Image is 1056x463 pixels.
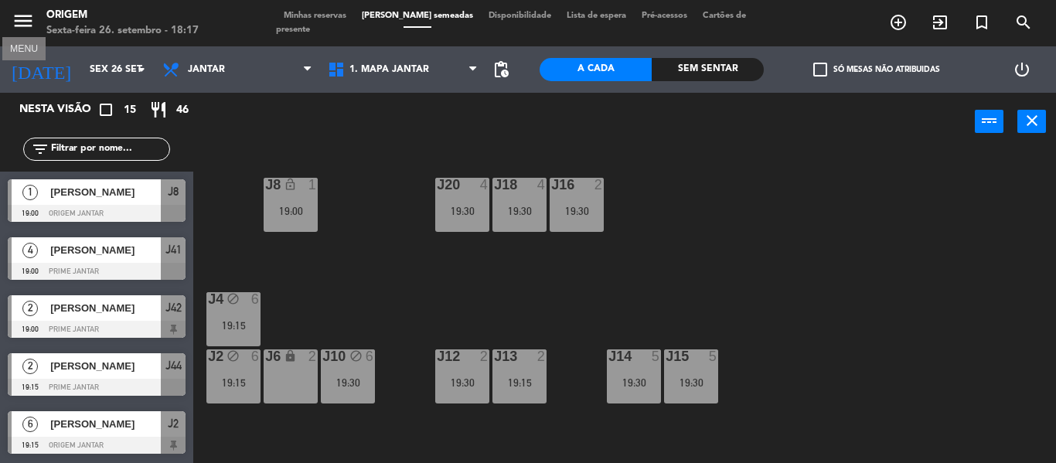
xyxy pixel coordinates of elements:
[480,178,489,192] div: 4
[494,178,495,192] div: J18
[165,298,182,317] span: J42
[50,416,161,432] span: [PERSON_NAME]
[494,349,495,363] div: J13
[813,63,827,77] span: check_box_outline_blank
[889,13,908,32] i: add_circle_outline
[980,111,999,130] i: power_input
[22,359,38,374] span: 2
[46,8,199,23] div: Origem
[1013,60,1031,79] i: power_settings_new
[652,349,661,363] div: 5
[652,58,764,81] div: Sem sentar
[227,292,240,305] i: block
[492,206,547,216] div: 19:30
[975,110,1003,133] button: power_input
[537,178,547,192] div: 4
[594,178,604,192] div: 2
[124,101,136,119] span: 15
[206,320,261,331] div: 19:15
[165,240,182,259] span: J41
[165,356,182,375] span: J44
[1017,110,1046,133] button: close
[227,349,240,363] i: block
[284,178,297,191] i: lock_open
[537,349,547,363] div: 2
[973,13,991,32] i: turned_in_not
[349,349,363,363] i: block
[437,349,438,363] div: J12
[437,178,438,192] div: J20
[481,12,559,20] span: Disponibilidade
[46,23,199,39] div: Sexta-feira 26. setembro - 18:17
[176,101,189,119] span: 46
[264,206,318,216] div: 19:00
[709,349,718,363] div: 5
[492,377,547,388] div: 19:15
[2,41,46,55] div: MENU
[188,64,225,75] span: Jantar
[435,206,489,216] div: 19:30
[12,9,35,32] i: menu
[149,100,168,119] i: restaurant
[931,13,949,32] i: exit_to_app
[168,182,179,201] span: J8
[664,377,718,388] div: 19:30
[551,178,552,192] div: J16
[12,9,35,38] button: menu
[50,184,161,200] span: [PERSON_NAME]
[22,417,38,432] span: 6
[251,292,261,306] div: 6
[276,12,746,34] span: Cartões de presente
[492,60,510,79] span: pending_actions
[22,301,38,316] span: 2
[366,349,375,363] div: 6
[251,349,261,363] div: 6
[168,414,179,433] span: J2
[276,12,354,20] span: Minhas reservas
[265,349,266,363] div: J6
[284,349,297,363] i: lock
[1023,111,1041,130] i: close
[31,140,49,158] i: filter_list
[550,206,604,216] div: 19:30
[349,64,429,75] span: 1. MAPA JANTAR
[265,178,266,192] div: J8
[8,100,111,119] div: Nesta visão
[97,100,115,119] i: crop_square
[206,377,261,388] div: 19:15
[634,12,695,20] span: Pré-acessos
[480,349,489,363] div: 2
[50,358,161,374] span: [PERSON_NAME]
[208,292,209,306] div: J4
[435,377,489,388] div: 19:30
[354,12,481,20] span: [PERSON_NAME] semeadas
[308,178,318,192] div: 1
[132,60,151,79] i: arrow_drop_down
[50,300,161,316] span: [PERSON_NAME]
[321,377,375,388] div: 19:30
[1014,13,1033,32] i: search
[607,377,661,388] div: 19:30
[22,243,38,258] span: 4
[308,349,318,363] div: 2
[208,349,209,363] div: J2
[559,12,634,20] span: Lista de espera
[22,185,38,200] span: 1
[813,63,940,77] label: Só mesas não atribuidas
[540,58,652,81] div: A cada
[49,141,169,158] input: Filtrar por nome...
[50,242,161,258] span: [PERSON_NAME]
[666,349,666,363] div: J15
